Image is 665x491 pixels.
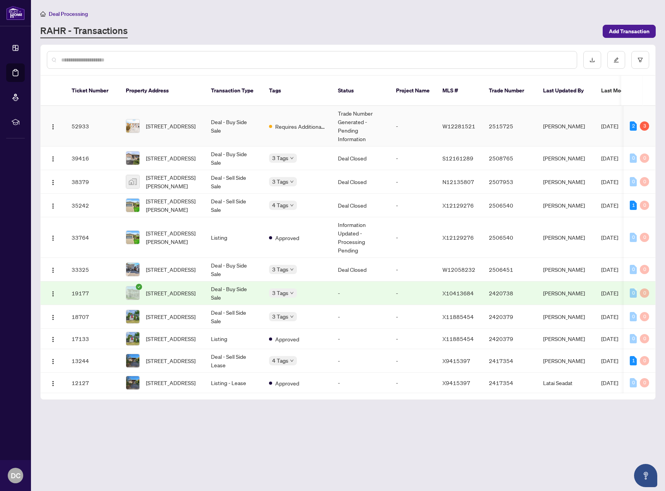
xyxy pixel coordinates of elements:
[332,106,390,147] td: Trade Number Generated - Pending Information
[146,378,195,387] span: [STREET_ADDRESS]
[146,229,199,246] span: [STREET_ADDRESS][PERSON_NAME]
[290,203,294,207] span: down
[205,258,263,281] td: Deal - Buy Side Sale
[50,358,56,365] img: Logo
[601,335,618,342] span: [DATE]
[126,119,139,133] img: thumbnail-img
[630,356,637,365] div: 1
[630,233,637,242] div: 0
[146,265,195,274] span: [STREET_ADDRESS]
[630,201,637,210] div: 1
[601,357,618,364] span: [DATE]
[205,305,263,329] td: Deal - Sell Side Sale
[290,268,294,271] span: down
[50,267,56,273] img: Logo
[272,201,288,210] span: 4 Tags
[65,305,120,329] td: 18707
[65,170,120,194] td: 38379
[537,258,595,281] td: [PERSON_NAME]
[65,373,120,393] td: 12127
[290,359,294,363] span: down
[640,153,649,163] div: 0
[65,76,120,106] th: Ticket Number
[126,376,139,389] img: thumbnail-img
[630,177,637,186] div: 0
[275,335,299,343] span: Approved
[205,194,263,217] td: Deal - Sell Side Sale
[537,76,595,106] th: Last Updated By
[609,25,650,38] span: Add Transaction
[47,355,59,367] button: Logo
[272,177,288,186] span: 3 Tags
[332,349,390,373] td: -
[40,24,128,38] a: RAHR - Transactions
[120,76,205,106] th: Property Address
[442,357,470,364] span: X9415397
[126,199,139,212] img: thumbnail-img
[390,349,436,373] td: -
[442,202,474,209] span: X12129276
[390,258,436,281] td: -
[126,263,139,276] img: thumbnail-img
[146,154,195,162] span: [STREET_ADDRESS]
[50,124,56,130] img: Logo
[630,288,637,298] div: 0
[205,147,263,170] td: Deal - Buy Side Sale
[601,379,618,386] span: [DATE]
[640,334,649,343] div: 0
[483,106,537,147] td: 2515725
[483,281,537,305] td: 2420738
[442,335,474,342] span: X11885454
[442,290,474,297] span: X10413684
[11,470,21,481] span: DC
[205,170,263,194] td: Deal - Sell Side Sale
[390,305,436,329] td: -
[47,377,59,389] button: Logo
[390,147,436,170] td: -
[442,234,474,241] span: X12129276
[126,175,139,188] img: thumbnail-img
[583,51,601,69] button: download
[483,373,537,393] td: 2417354
[390,281,436,305] td: -
[601,234,618,241] span: [DATE]
[290,156,294,160] span: down
[603,25,656,38] button: Add Transaction
[6,6,25,20] img: logo
[332,170,390,194] td: Deal Closed
[601,123,618,130] span: [DATE]
[50,235,56,241] img: Logo
[332,76,390,106] th: Status
[65,194,120,217] td: 35242
[50,314,56,321] img: Logo
[614,57,619,63] span: edit
[390,329,436,349] td: -
[483,349,537,373] td: 2417354
[272,356,288,365] span: 4 Tags
[126,152,139,165] img: thumbnail-img
[630,378,637,387] div: 0
[483,258,537,281] td: 2506451
[290,291,294,295] span: down
[332,147,390,170] td: Deal Closed
[390,194,436,217] td: -
[146,197,199,214] span: [STREET_ADDRESS][PERSON_NAME]
[65,281,120,305] td: 19177
[47,152,59,164] button: Logo
[537,106,595,147] td: [PERSON_NAME]
[65,329,120,349] td: 17133
[590,57,595,63] span: download
[332,281,390,305] td: -
[205,217,263,258] td: Listing
[601,313,618,320] span: [DATE]
[601,86,648,95] span: Last Modified Date
[332,258,390,281] td: Deal Closed
[275,122,326,131] span: Requires Additional Docs
[50,179,56,186] img: Logo
[436,76,483,106] th: MLS #
[390,106,436,147] td: -
[631,51,649,69] button: filter
[50,156,56,162] img: Logo
[638,57,643,63] span: filter
[640,312,649,321] div: 0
